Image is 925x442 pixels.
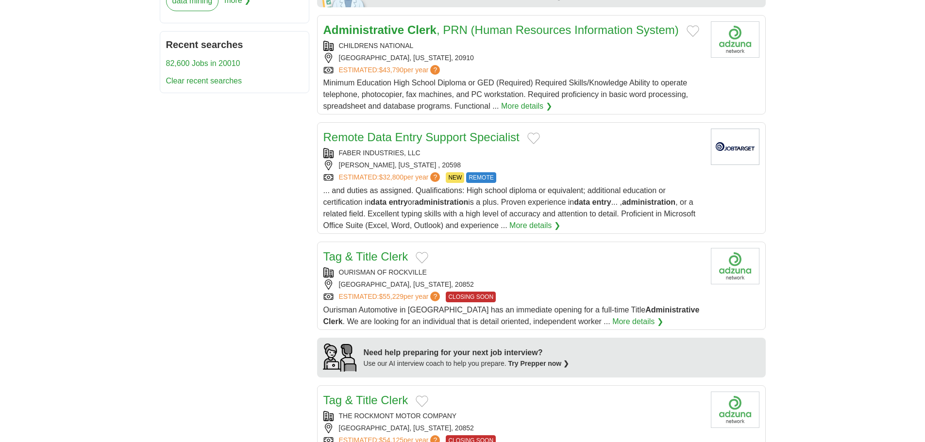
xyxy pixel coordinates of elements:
[415,198,468,206] strong: administration
[711,248,759,284] img: Company logo
[379,66,404,74] span: $43,790
[323,317,343,326] strong: Clerk
[323,250,408,263] a: Tag & Title Clerk
[446,172,464,183] span: NEW
[574,198,590,206] strong: data
[416,395,428,407] button: Add to favorite jobs
[407,23,437,36] strong: Clerk
[466,172,496,183] span: REMOTE
[430,65,440,75] span: ?
[501,100,552,112] a: More details ❯
[323,411,703,421] div: THE ROCKMONT MOTOR COMPANY
[323,131,520,144] a: Remote Data Entry Support Specialist
[379,293,404,300] span: $55,229
[364,347,570,359] div: Need help preparing for your next job interview?
[323,393,408,407] a: Tag & Title Clerk
[612,316,663,327] a: More details ❯
[430,292,440,301] span: ?
[339,65,442,75] a: ESTIMATED:$43,790per year?
[711,392,759,428] img: Company logo
[323,306,700,326] span: Ourisman Automotive in [GEOGRAPHIC_DATA] has an immediate opening for a full-time Title . We are ...
[323,41,703,51] div: CHILDRENS NATIONAL
[508,360,570,367] a: Try Prepper now ❯
[166,59,240,67] a: 82,600 Jobs in 20010
[379,173,404,181] span: $32,800
[166,77,242,85] a: Clear recent searches
[323,148,703,158] div: FABER INDUSTRIES, LLC
[364,359,570,369] div: Use our AI interview coach to help you prepare.
[339,172,442,183] a: ESTIMATED:$32,800per year?
[323,186,696,229] span: ... and duties as assigned. Qualifications: High school diploma or equivalent; additional educati...
[323,23,404,36] strong: Administrative
[416,252,428,263] button: Add to favorite jobs
[323,423,703,433] div: [GEOGRAPHIC_DATA], [US_STATE], 20852
[592,198,611,206] strong: entry
[711,129,759,165] img: Company logo
[323,160,703,170] div: [PERSON_NAME], [US_STATE] , 20598
[645,306,699,314] strong: Administrative
[323,79,689,110] span: Minimum Education High School Diploma or GED (Required) Required Skills/Knowledge Ability to oper...
[339,292,442,302] a: ESTIMATED:$55,229per year?
[687,25,699,37] button: Add to favorite jobs
[370,198,387,206] strong: data
[430,172,440,182] span: ?
[446,292,496,302] span: CLOSING SOON
[622,198,675,206] strong: administration
[389,198,408,206] strong: entry
[323,279,703,290] div: [GEOGRAPHIC_DATA], [US_STATE], 20852
[527,132,540,144] button: Add to favorite jobs
[323,23,679,36] a: Administrative Clerk, PRN (Human Resources Information System)
[711,21,759,58] img: Company logo
[509,220,560,231] a: More details ❯
[323,53,703,63] div: [GEOGRAPHIC_DATA], [US_STATE], 20910
[323,267,703,278] div: OURISMAN OF ROCKVILLE
[166,37,303,52] h2: Recent searches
